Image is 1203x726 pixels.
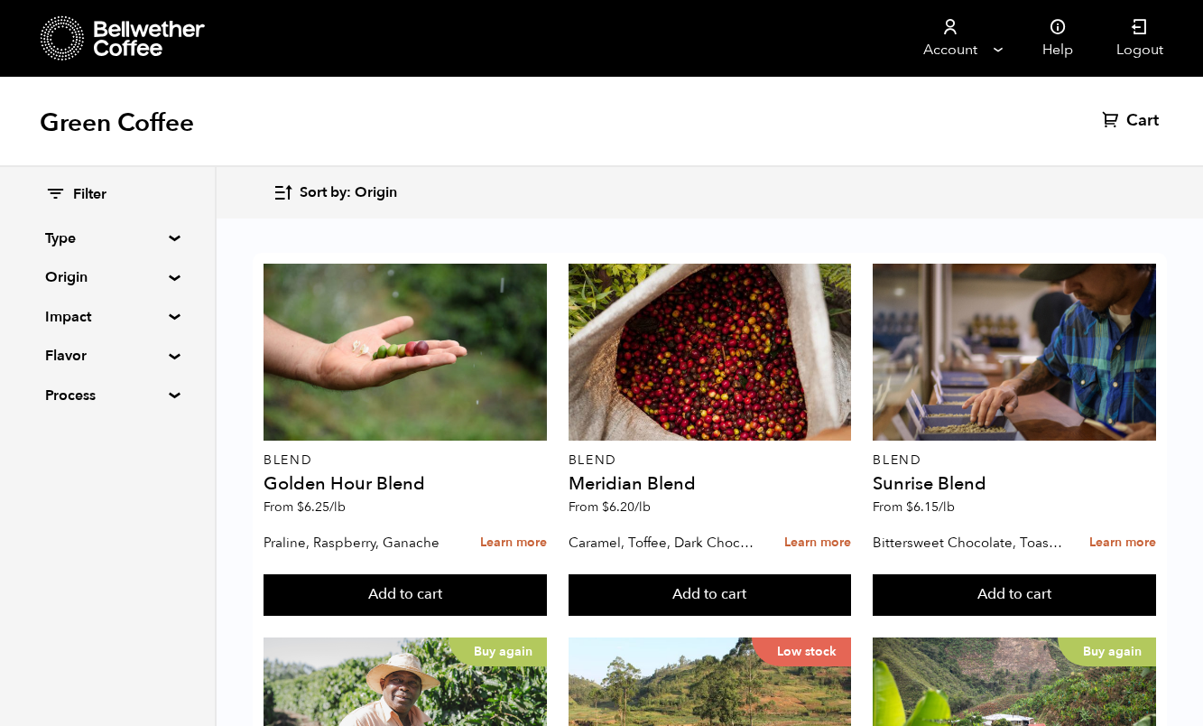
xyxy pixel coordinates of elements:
h1: Green Coffee [40,107,194,139]
summary: Process [45,385,170,406]
span: From [264,498,346,516]
span: /lb [939,498,955,516]
a: Learn more [784,524,851,563]
a: Learn more [480,524,547,563]
button: Add to cart [873,574,1156,616]
span: /lb [634,498,651,516]
p: Blend [264,454,547,467]
span: Sort by: Origin [300,183,397,203]
p: Praline, Raspberry, Ganache [264,529,456,556]
span: From [569,498,651,516]
summary: Type [45,228,170,249]
bdi: 6.25 [297,498,346,516]
p: Buy again [449,638,547,666]
h4: Golden Hour Blend [264,475,547,493]
p: Buy again [1058,638,1156,666]
p: Bittersweet Chocolate, Toasted Marshmallow, Candied Orange, Praline [873,529,1065,556]
summary: Origin [45,266,170,288]
p: Low stock [752,638,851,666]
bdi: 6.15 [906,498,955,516]
span: $ [297,498,304,516]
h4: Meridian Blend [569,475,852,493]
h4: Sunrise Blend [873,475,1156,493]
bdi: 6.20 [602,498,651,516]
span: From [873,498,955,516]
button: Add to cart [569,574,852,616]
summary: Impact [45,306,170,328]
span: /lb [329,498,346,516]
summary: Flavor [45,345,170,367]
button: Add to cart [264,574,547,616]
button: Sort by: Origin [273,172,397,214]
p: Blend [873,454,1156,467]
span: Filter [73,185,106,205]
span: Cart [1126,110,1159,132]
span: $ [906,498,913,516]
p: Caramel, Toffee, Dark Chocolate [569,529,761,556]
a: Learn more [1089,524,1156,563]
a: Cart [1102,110,1163,132]
p: Blend [569,454,852,467]
span: $ [602,498,609,516]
